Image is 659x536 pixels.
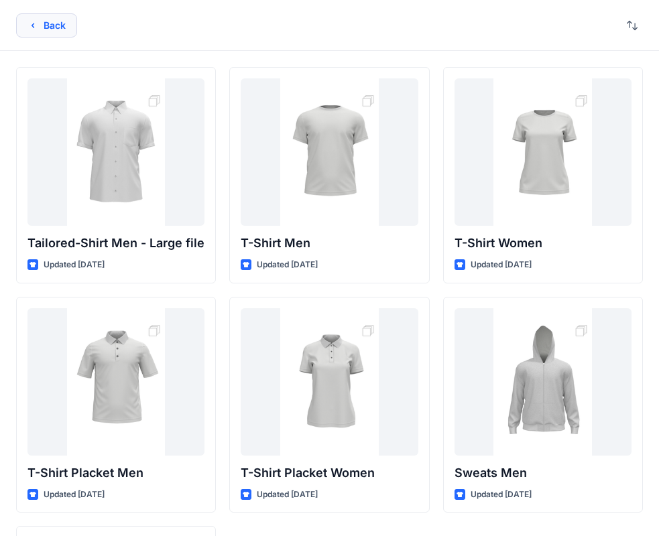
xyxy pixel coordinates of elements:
[44,488,105,502] p: Updated [DATE]
[27,78,204,226] a: Tailored-Shirt Men - Large file
[27,234,204,253] p: Tailored-Shirt Men - Large file
[455,308,632,456] a: Sweats Men
[27,308,204,456] a: T-Shirt Placket Men
[27,464,204,482] p: T-Shirt Placket Men
[241,234,418,253] p: T-Shirt Men
[241,308,418,456] a: T-Shirt Placket Women
[257,488,318,502] p: Updated [DATE]
[455,464,632,482] p: Sweats Men
[241,78,418,226] a: T-Shirt Men
[471,488,532,502] p: Updated [DATE]
[455,234,632,253] p: T-Shirt Women
[257,258,318,272] p: Updated [DATE]
[16,13,77,38] button: Back
[44,258,105,272] p: Updated [DATE]
[241,464,418,482] p: T-Shirt Placket Women
[471,258,532,272] p: Updated [DATE]
[455,78,632,226] a: T-Shirt Women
